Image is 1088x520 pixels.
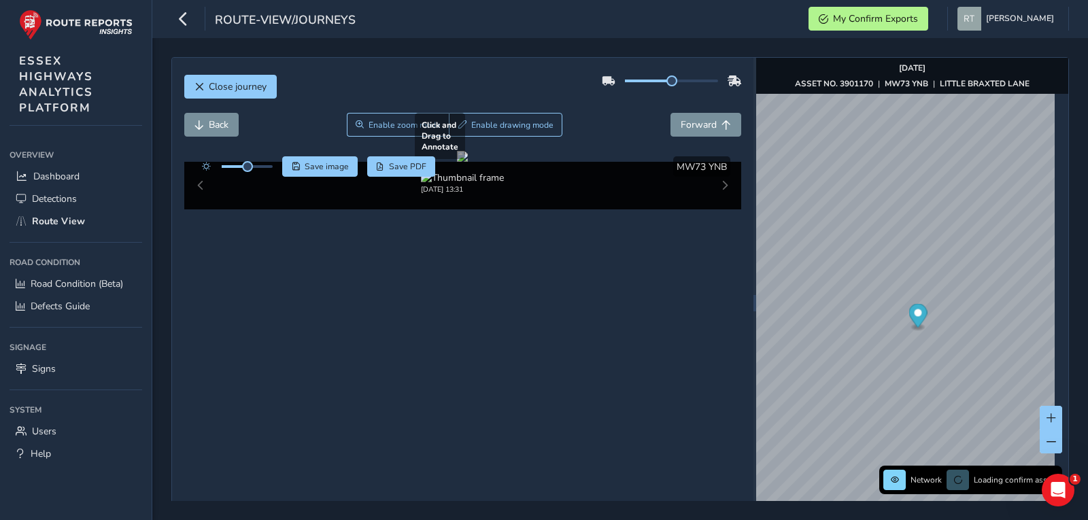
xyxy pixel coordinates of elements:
[19,10,133,40] img: rr logo
[10,210,142,232] a: Route View
[10,443,142,465] a: Help
[32,215,85,228] span: Route View
[911,474,942,485] span: Network
[10,420,142,443] a: Users
[833,12,918,25] span: My Confirm Exports
[681,118,717,131] span: Forward
[421,184,504,194] div: [DATE] 13:31
[10,400,142,420] div: System
[957,7,1059,31] button: [PERSON_NAME]
[367,156,436,177] button: PDF
[184,75,277,99] button: Close journey
[10,188,142,210] a: Detections
[19,53,93,116] span: ESSEX HIGHWAYS ANALYTICS PLATFORM
[1042,474,1074,506] iframe: Intercom live chat
[974,474,1058,485] span: Loading confirm assets
[885,78,928,89] strong: MW73 YNB
[471,120,554,131] span: Enable drawing mode
[209,118,228,131] span: Back
[677,160,727,173] span: MW73 YNB
[809,7,928,31] button: My Confirm Exports
[31,447,51,460] span: Help
[421,171,504,184] img: Thumbnail frame
[10,252,142,273] div: Road Condition
[10,145,142,165] div: Overview
[369,120,441,131] span: Enable zoom mode
[10,273,142,295] a: Road Condition (Beta)
[10,295,142,317] a: Defects Guide
[282,156,358,177] button: Save
[32,425,56,438] span: Users
[31,277,123,290] span: Road Condition (Beta)
[33,170,80,183] span: Dashboard
[899,63,925,73] strong: [DATE]
[389,161,426,172] span: Save PDF
[940,78,1030,89] strong: LITTLE BRAXTED LANE
[32,192,77,205] span: Detections
[986,7,1054,31] span: [PERSON_NAME]
[10,337,142,358] div: Signage
[305,161,349,172] span: Save image
[908,304,927,332] div: Map marker
[184,113,239,137] button: Back
[1070,474,1081,485] span: 1
[215,12,356,31] span: route-view/journeys
[347,113,449,137] button: Zoom
[670,113,741,137] button: Forward
[10,358,142,380] a: Signs
[32,362,56,375] span: Signs
[10,165,142,188] a: Dashboard
[31,300,90,313] span: Defects Guide
[795,78,1030,89] div: | |
[795,78,873,89] strong: ASSET NO. 3901170
[449,113,562,137] button: Draw
[209,80,267,93] span: Close journey
[957,7,981,31] img: diamond-layout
